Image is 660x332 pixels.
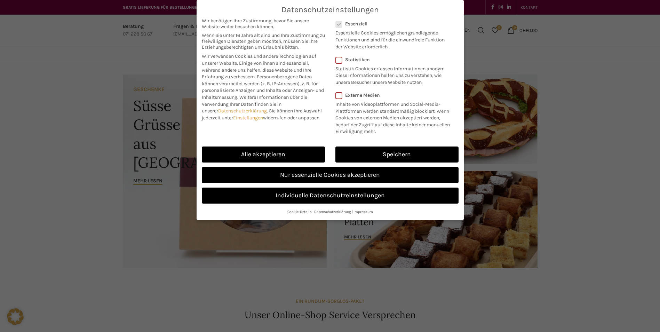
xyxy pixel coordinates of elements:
[335,21,450,27] label: Essenziell
[335,147,459,163] a: Speichern
[233,115,263,121] a: Einstellungen
[202,108,322,121] span: Sie können Ihre Auswahl jederzeit unter widerrufen oder anpassen.
[202,94,307,114] span: Weitere Informationen über die Verwendung Ihrer Daten finden Sie in unserer .
[335,63,450,86] p: Statistik Cookies erfassen Informationen anonym. Diese Informationen helfen uns zu verstehen, wie...
[202,188,459,204] a: Individuelle Datenschutzeinstellungen
[335,98,454,135] p: Inhalte von Videoplattformen und Social-Media-Plattformen werden standardmäßig blockiert. Wenn Co...
[335,27,450,50] p: Essenzielle Cookies ermöglichen grundlegende Funktionen und sind für die einwandfreie Funktion de...
[202,32,325,50] span: Wenn Sie unter 16 Jahre alt sind und Ihre Zustimmung zu freiwilligen Diensten geben möchten, müss...
[335,92,454,98] label: Externe Medien
[202,18,325,30] span: Wir benötigen Ihre Zustimmung, bevor Sie unsere Website weiter besuchen können.
[202,147,325,163] a: Alle akzeptieren
[202,167,459,183] a: Nur essenzielle Cookies akzeptieren
[335,57,450,63] label: Statistiken
[314,210,351,214] a: Datenschutzerklärung
[202,74,324,100] span: Personenbezogene Daten können verarbeitet werden (z. B. IP-Adressen), z. B. für personalisierte A...
[287,210,312,214] a: Cookie-Details
[202,53,316,80] span: Wir verwenden Cookies und andere Technologien auf unserer Website. Einige von ihnen sind essenzie...
[218,108,267,114] a: Datenschutzerklärung
[353,210,373,214] a: Impressum
[281,5,379,14] span: Datenschutzeinstellungen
